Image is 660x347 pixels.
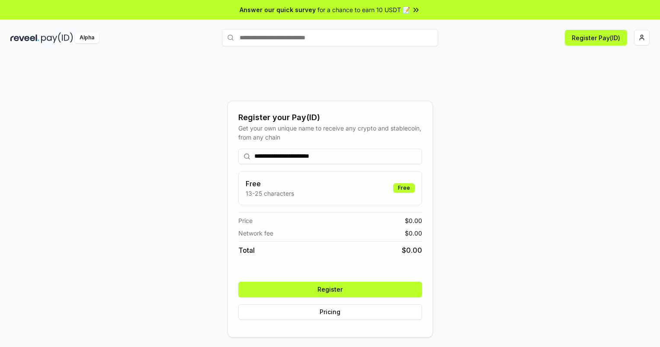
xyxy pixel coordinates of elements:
[238,216,253,225] span: Price
[10,32,39,43] img: reveel_dark
[405,229,422,238] span: $ 0.00
[238,111,422,124] div: Register your Pay(ID)
[238,282,422,297] button: Register
[75,32,99,43] div: Alpha
[41,32,73,43] img: pay_id
[238,245,255,255] span: Total
[402,245,422,255] span: $ 0.00
[317,5,410,14] span: for a chance to earn 10 USDT 📝
[238,124,422,142] div: Get your own unique name to receive any crypto and stablecoin, from any chain
[246,189,294,198] p: 13-25 characters
[240,5,316,14] span: Answer our quick survey
[246,178,294,189] h3: Free
[405,216,422,225] span: $ 0.00
[393,183,415,193] div: Free
[238,229,273,238] span: Network fee
[565,30,627,45] button: Register Pay(ID)
[238,304,422,320] button: Pricing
